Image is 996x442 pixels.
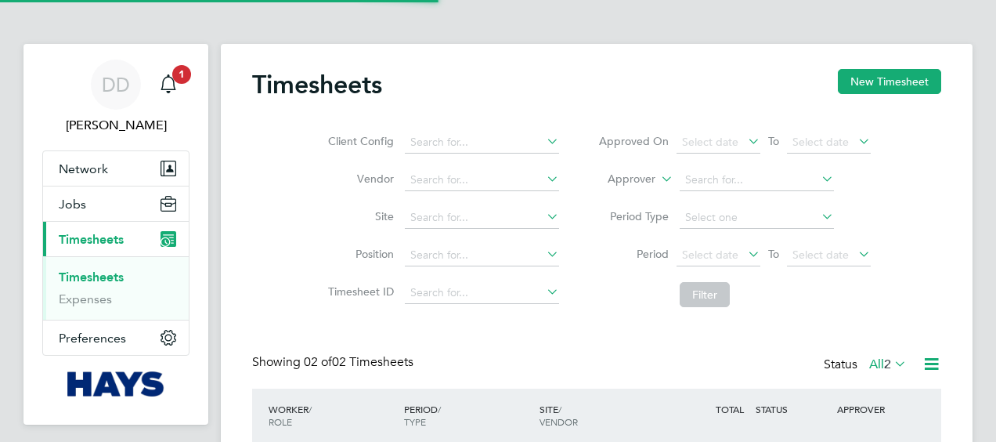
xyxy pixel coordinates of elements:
span: Select date [792,248,849,262]
span: Select date [682,135,738,149]
span: Jobs [59,197,86,212]
span: / [558,403,561,415]
span: TOTAL [716,403,744,415]
label: Vendor [323,172,394,186]
span: / [438,403,441,415]
span: To [763,244,784,264]
span: Select date [792,135,849,149]
label: Position [323,247,394,261]
a: 1 [153,60,184,110]
a: Expenses [59,292,112,306]
input: Select one [680,207,834,229]
button: Network [43,151,189,186]
label: Approver [585,172,655,187]
div: WORKER [265,395,400,436]
img: hays-logo-retina.png [67,371,165,397]
span: VENDOR [539,415,578,428]
input: Search for... [405,169,559,191]
span: Network [59,161,108,176]
a: DD[PERSON_NAME] [42,60,189,135]
span: 02 Timesheets [304,354,413,370]
div: SITE [536,395,671,436]
label: Period Type [598,209,669,223]
input: Search for... [405,282,559,304]
div: Status [824,354,910,376]
input: Search for... [680,169,834,191]
label: All [869,357,907,372]
button: Timesheets [43,222,189,256]
button: Preferences [43,321,189,355]
span: To [763,131,784,151]
div: APPROVER [833,395,915,423]
input: Search for... [405,132,559,154]
span: DD [102,74,130,95]
label: Timesheet ID [323,284,394,299]
input: Search for... [405,245,559,266]
span: / [309,403,312,415]
span: 02 of [304,354,332,370]
span: Select date [682,248,738,262]
span: TYPE [404,415,426,428]
span: 2 [884,357,891,372]
span: Preferences [59,331,126,346]
a: Timesheets [59,270,124,284]
button: New Timesheet [838,69,941,94]
button: Jobs [43,187,189,221]
a: Go to home page [42,371,189,397]
div: Timesheets [43,256,189,320]
label: Period [598,247,669,261]
label: Approved On [598,134,669,148]
span: Daniel Docherty [42,116,189,135]
h2: Timesheets [252,69,382,100]
div: Showing [252,354,417,371]
div: STATUS [752,395,833,423]
div: PERIOD [400,395,536,436]
span: Timesheets [59,232,124,247]
span: ROLE [269,415,292,428]
label: Site [323,209,394,223]
label: Client Config [323,134,394,148]
span: 1 [172,65,191,84]
button: Filter [680,282,730,307]
input: Search for... [405,207,559,229]
nav: Main navigation [23,44,208,425]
